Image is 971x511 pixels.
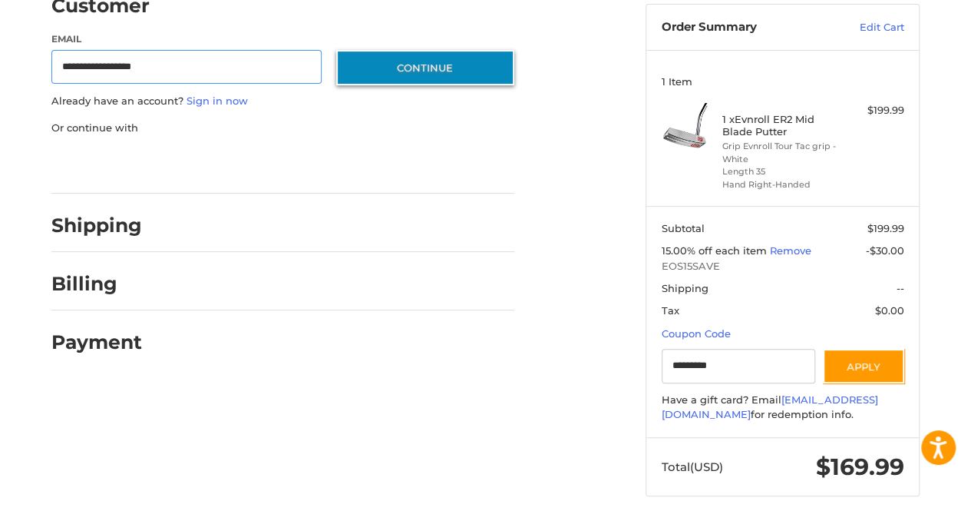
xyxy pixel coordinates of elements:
span: 15.00% off each item [662,244,770,257]
span: $169.99 [816,453,904,481]
button: Continue [336,50,514,85]
p: Or continue with [51,121,514,136]
p: Already have an account? [51,94,514,109]
h4: 1 x Evnroll ER2 Mid Blade Putter [722,113,840,138]
button: Apply [823,349,904,383]
a: Coupon Code [662,327,731,340]
span: Tax [662,304,679,317]
iframe: PayPal-paypal [47,151,162,178]
span: -- [897,282,904,294]
input: Gift Certificate or Coupon Code [662,349,816,383]
h2: Shipping [51,214,142,237]
div: $199.99 [844,103,904,118]
div: Have a gift card? Email for redemption info. [662,393,904,423]
h3: 1 Item [662,75,904,88]
h2: Billing [51,272,141,296]
li: Length 35 [722,165,840,178]
span: Subtotal [662,222,705,234]
span: $199.99 [867,222,904,234]
span: Shipping [662,282,708,294]
iframe: PayPal-paylater [177,151,292,178]
span: -$30.00 [866,244,904,257]
li: Hand Right-Handed [722,178,840,191]
h2: Payment [51,330,142,354]
h3: Order Summary [662,20,827,35]
a: Edit Cart [827,20,904,35]
a: Sign in now [187,95,248,107]
iframe: PayPal-venmo [307,151,422,178]
span: EOS15SAVE [662,259,904,274]
span: Total (USD) [662,460,723,474]
li: Grip Evnroll Tour Tac grip - White [722,140,840,165]
span: $0.00 [875,304,904,317]
a: Remove [770,244,811,257]
label: Email [51,32,322,46]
